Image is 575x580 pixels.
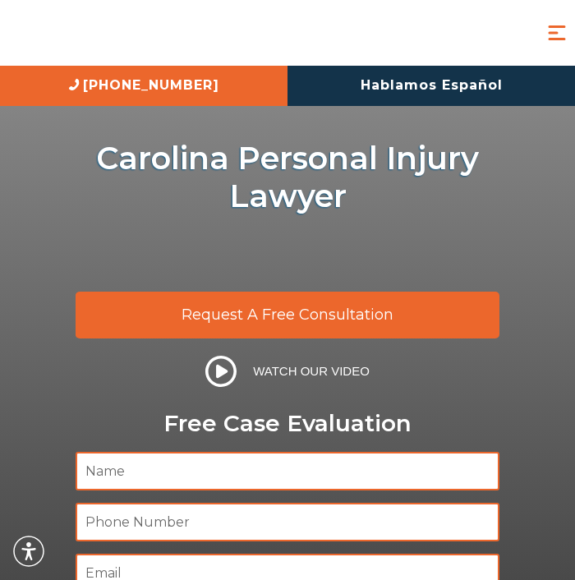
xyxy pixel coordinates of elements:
[182,307,393,322] span: Request a Free Consultation
[76,140,499,214] h1: Carolina Personal Injury Lawyer
[76,292,499,338] a: Request a Free Consultation
[200,355,375,388] button: Watch Our Video
[76,223,499,278] img: sub text
[545,21,569,45] button: Menu
[76,411,499,436] p: Free Case Evaluation
[76,503,499,541] input: Phone Number
[76,452,499,490] input: Name
[287,66,575,106] a: Hablamos Español
[12,18,209,48] img: Auger & Auger Accident and Injury Lawyers Logo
